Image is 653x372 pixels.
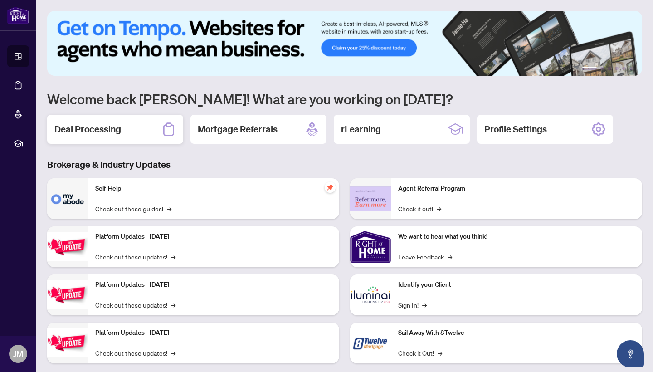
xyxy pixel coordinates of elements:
[54,123,121,136] h2: Deal Processing
[171,252,175,262] span: →
[95,328,332,338] p: Platform Updates - [DATE]
[47,90,642,108] h1: Welcome back [PERSON_NAME]! What are you working on [DATE]?
[398,232,635,242] p: We want to hear what you think!
[448,252,452,262] span: →
[171,348,175,358] span: →
[47,178,88,219] img: Self-Help
[341,123,381,136] h2: rLearning
[398,300,427,310] a: Sign In!→
[622,67,626,70] button: 5
[350,274,391,315] img: Identify your Client
[484,123,547,136] h2: Profile Settings
[7,7,29,24] img: logo
[95,300,175,310] a: Check out these updates!→
[398,328,635,338] p: Sail Away With 8Twelve
[398,204,441,214] a: Check it out!→
[617,340,644,367] button: Open asap
[325,182,336,193] span: pushpin
[95,252,175,262] a: Check out these updates!→
[47,11,642,76] img: Slide 0
[600,67,604,70] button: 2
[47,328,88,357] img: Platform Updates - June 23, 2025
[95,348,175,358] a: Check out these updates!→
[95,232,332,242] p: Platform Updates - [DATE]
[198,123,278,136] h2: Mortgage Referrals
[95,184,332,194] p: Self-Help
[398,252,452,262] a: Leave Feedback→
[615,67,619,70] button: 4
[47,232,88,261] img: Platform Updates - July 21, 2025
[398,280,635,290] p: Identify your Client
[13,348,23,360] span: JM
[171,300,175,310] span: →
[608,67,611,70] button: 3
[398,348,442,358] a: Check it Out!→
[629,67,633,70] button: 6
[350,226,391,267] img: We want to hear what you think!
[582,67,597,70] button: 1
[438,348,442,358] span: →
[47,158,642,171] h3: Brokerage & Industry Updates
[422,300,427,310] span: →
[47,280,88,309] img: Platform Updates - July 8, 2025
[95,280,332,290] p: Platform Updates - [DATE]
[350,323,391,363] img: Sail Away With 8Twelve
[350,186,391,211] img: Agent Referral Program
[437,204,441,214] span: →
[398,184,635,194] p: Agent Referral Program
[167,204,171,214] span: →
[95,204,171,214] a: Check out these guides!→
